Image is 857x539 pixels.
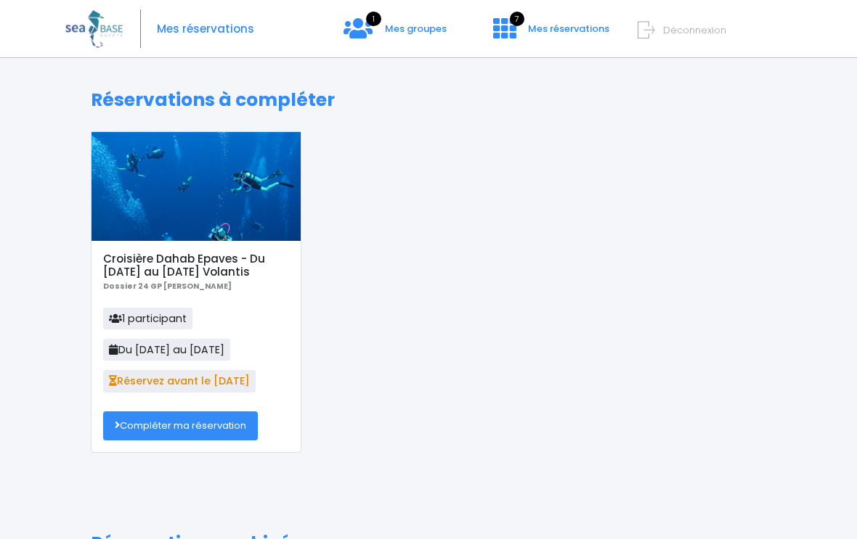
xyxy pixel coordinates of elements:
[103,281,232,292] b: Dossier 24 GP [PERSON_NAME]
[103,308,192,329] span: 1 participant
[91,89,766,111] h1: Réservations à compléter
[482,27,618,41] a: 7 Mes réservations
[103,370,256,392] span: Réservez avant le [DATE]
[103,339,230,361] span: Du [DATE] au [DATE]
[528,22,609,36] span: Mes réservations
[366,12,381,26] span: 1
[103,252,288,279] h5: Croisière Dahab Epaves - Du [DATE] au [DATE] Volantis
[663,23,726,37] span: Déconnexion
[103,411,258,440] a: Compléter ma réservation
[510,12,524,26] span: 7
[332,27,458,41] a: 1 Mes groupes
[385,22,447,36] span: Mes groupes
